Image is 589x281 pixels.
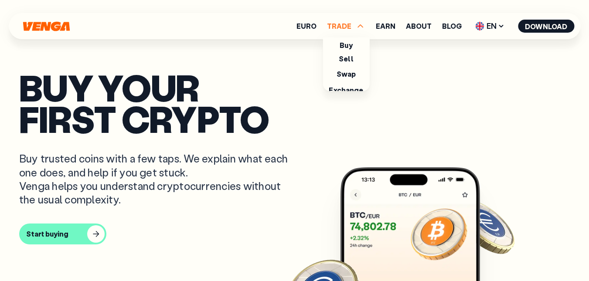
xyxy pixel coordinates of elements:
a: Swap [337,69,356,78]
img: flag-uk [475,22,484,30]
button: Start buying [19,223,106,244]
button: Download [518,20,574,33]
svg: Home [22,21,71,31]
a: About [406,23,432,30]
a: Blog [442,23,462,30]
span: EN [472,19,507,33]
p: Buy trusted coins with a few taps. We explain what each one does, and help if you get stuck. Veng... [19,152,295,206]
span: TRADE [327,21,365,31]
a: Earn [376,23,395,30]
a: Sell [339,54,354,63]
div: Start buying [26,230,68,238]
span: TRADE [327,23,351,30]
p: Buy your first crypto [19,71,570,135]
img: EURO coin [454,196,517,258]
a: Start buying [19,223,570,244]
a: Buy [340,41,352,50]
a: Euro [296,23,317,30]
a: Exchange [329,85,363,95]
